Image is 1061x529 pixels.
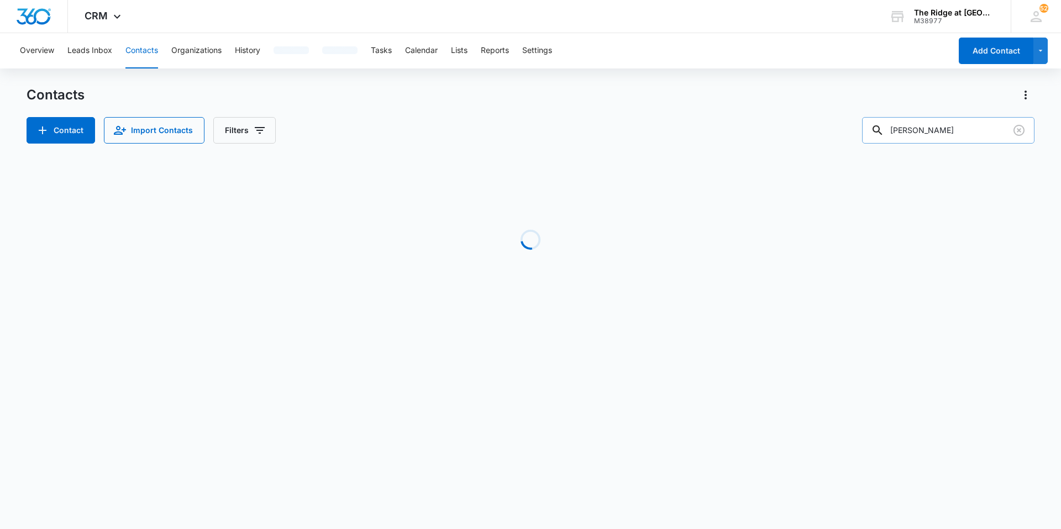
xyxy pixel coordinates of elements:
button: Reports [481,33,509,68]
button: Organizations [171,33,222,68]
button: Tasks [371,33,392,68]
button: Add Contact [27,117,95,144]
div: notifications count [1039,4,1048,13]
div: account id [914,17,995,25]
button: Clear [1010,121,1028,139]
button: Contacts [125,33,158,68]
div: account name [914,8,995,17]
button: Overview [20,33,54,68]
button: Lists [451,33,468,68]
button: Add Contact [959,38,1033,64]
button: Settings [522,33,552,68]
button: Leads Inbox [67,33,112,68]
button: Filters [213,117,276,144]
button: History [235,33,260,68]
button: Import Contacts [104,117,204,144]
span: 52 [1039,4,1048,13]
button: Calendar [405,33,438,68]
button: Actions [1017,86,1034,104]
span: CRM [85,10,108,22]
h1: Contacts [27,87,85,103]
input: Search Contacts [862,117,1034,144]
